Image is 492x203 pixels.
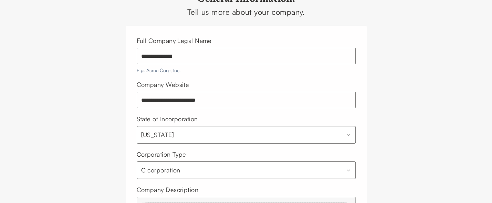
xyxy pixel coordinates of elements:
[137,115,198,123] label: State of Incorporation
[137,67,356,74] p: E.g. Acme Corp, Inc.
[137,186,199,193] label: Company Description
[137,37,212,44] label: Full Company Legal Name
[137,150,186,158] label: Corporation Type
[137,81,189,88] label: Company Website
[126,6,367,18] div: Tell us more about your company.
[137,161,356,179] button: Corporation Type
[137,126,356,144] button: State of Incorporation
